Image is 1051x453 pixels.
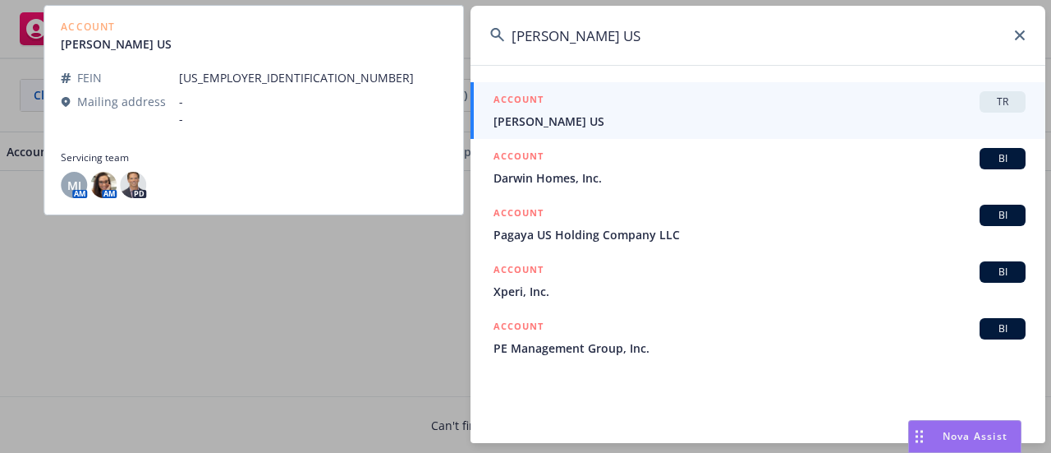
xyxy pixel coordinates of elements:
[470,139,1045,196] a: ACCOUNTBIDarwin Homes, Inc.
[986,208,1019,223] span: BI
[986,321,1019,336] span: BI
[493,169,1026,187] span: Darwin Homes, Inc.
[493,91,544,111] h5: ACCOUNT
[986,151,1019,166] span: BI
[493,205,544,224] h5: ACCOUNT
[493,113,1026,130] span: [PERSON_NAME] US
[470,309,1045,366] a: ACCOUNTBIPE Management Group, Inc.
[470,252,1045,309] a: ACCOUNTBIXperi, Inc.
[493,283,1026,300] span: Xperi, Inc.
[986,265,1019,280] span: BI
[493,148,544,168] h5: ACCOUNT
[909,421,929,452] div: Drag to move
[493,340,1026,357] span: PE Management Group, Inc.
[943,429,1007,443] span: Nova Assist
[493,261,544,281] h5: ACCOUNT
[470,82,1045,139] a: ACCOUNTTR[PERSON_NAME] US
[470,6,1045,65] input: Search...
[493,226,1026,243] span: Pagaya US Holding Company LLC
[493,318,544,338] h5: ACCOUNT
[470,196,1045,252] a: ACCOUNTBIPagaya US Holding Company LLC
[908,420,1021,453] button: Nova Assist
[986,95,1019,109] span: TR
